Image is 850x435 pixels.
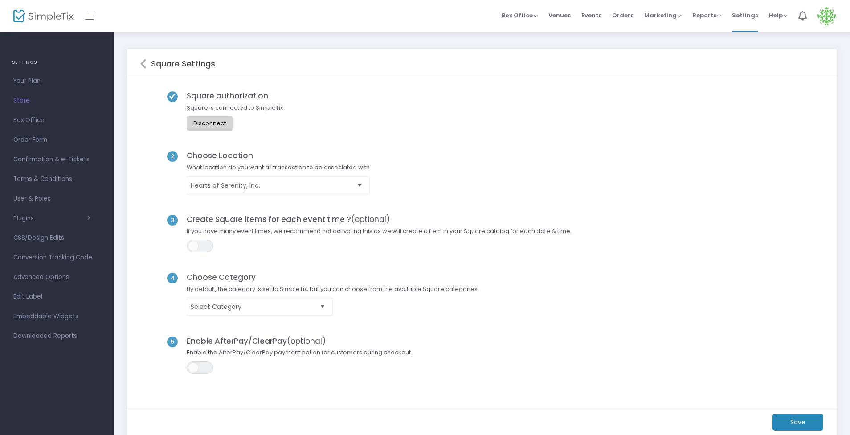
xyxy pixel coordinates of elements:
[692,11,721,20] span: Reports
[287,336,326,346] span: (optional)
[548,4,571,27] span: Venues
[581,4,601,27] span: Events
[644,11,682,20] span: Marketing
[182,273,483,282] h4: Choose Category
[193,120,226,127] div: Disconnect
[13,311,100,322] span: Embeddable Widgets
[13,154,100,165] span: Confirmation & e-Tickets
[316,297,329,316] button: Select
[182,103,287,117] span: Square is connected to SimpleTix
[13,115,100,126] span: Box Office
[182,285,483,298] span: By default, the category is set to SimpleTix, but you can choose from the available Square catego...
[13,232,100,244] span: CSS/Design Edits
[191,302,316,311] span: Select Category
[191,181,353,190] span: Hearts of Serenity, Inc.
[502,11,538,20] span: Box Office
[182,91,287,100] h4: Square authorization
[612,4,633,27] span: Orders
[13,252,100,263] span: Conversion Tracking Code
[167,151,178,162] span: 2
[182,348,417,361] span: Enable the AfterPay/ClearPay payment option for customers during checkout.
[772,414,823,431] m-button: Save
[13,95,100,107] span: Store
[187,116,233,131] button: Disconnect
[13,271,100,283] span: Advanced Options
[13,173,100,185] span: Terms & Conditions
[182,227,576,240] span: If you have many event times, we recommend not activating this as we will create a item in your S...
[182,337,417,345] h4: Enable AfterPay/ClearPay
[13,75,100,87] span: Your Plan
[13,134,100,146] span: Order Form
[13,291,100,303] span: Edit Label
[732,4,758,27] span: Settings
[13,193,100,205] span: User & Roles
[182,163,374,176] span: What location do you want all transaction to be associated with
[13,330,100,342] span: Downloaded Reports
[182,215,576,224] h4: Create Square items for each event time ?
[351,214,390,225] span: (optional)
[167,215,178,226] span: 3
[353,176,366,195] button: Select
[769,11,788,20] span: Help
[167,273,178,283] span: 4
[167,91,178,102] img: Checkbox SVG
[147,59,215,69] h5: Square Settings
[12,53,102,71] h4: SETTINGS
[13,215,90,222] button: Plugins
[182,151,374,160] h4: Choose Location
[187,298,333,316] kendo-dropdownlist: NO DATA FOUND
[167,337,178,347] span: 5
